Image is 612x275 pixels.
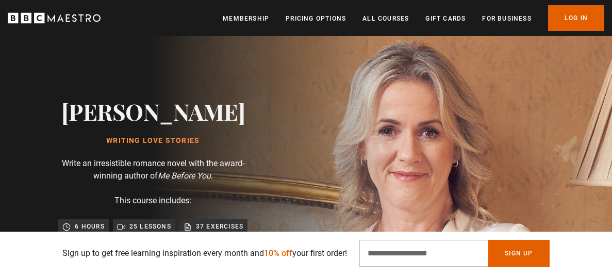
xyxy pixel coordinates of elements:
nav: Primary [223,5,604,31]
p: Write an irresistible romance novel with the award-winning author of . [50,157,256,182]
p: 6 hours [75,221,104,232]
a: Membership [223,13,269,24]
a: Pricing Options [286,13,346,24]
p: This course includes: [114,195,191,207]
button: Sign Up [488,240,549,267]
span: 10% off [264,248,292,258]
p: 25 lessons [129,221,171,232]
h2: [PERSON_NAME] [61,98,245,124]
a: All Courses [362,13,409,24]
a: For business [482,13,531,24]
a: Log In [548,5,604,31]
svg: BBC Maestro [8,10,101,26]
p: 37 exercises [196,221,243,232]
i: Me Before You [158,171,211,181]
p: Sign up to get free learning inspiration every month and your first order! [62,247,347,260]
h1: Writing Love Stories [61,137,245,145]
a: Gift Cards [425,13,466,24]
